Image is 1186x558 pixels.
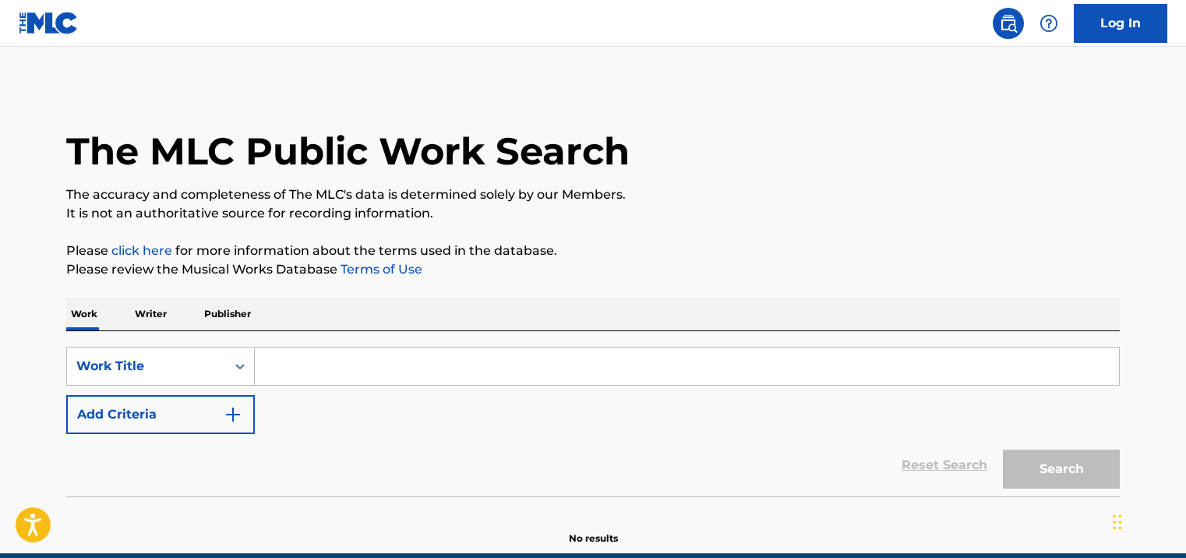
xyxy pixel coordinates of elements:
p: It is not an authoritative source for recording information. [66,204,1120,223]
p: No results [569,513,618,546]
p: The accuracy and completeness of The MLC's data is determined solely by our Members. [66,185,1120,204]
a: click here [111,243,172,258]
p: Work [66,298,102,330]
a: Log In [1074,4,1167,43]
p: Publisher [199,298,256,330]
div: Work Title [76,357,217,376]
a: Public Search [993,8,1024,39]
p: Please for more information about the terms used in the database. [66,242,1120,260]
p: Please review the Musical Works Database [66,260,1120,279]
img: 9d2ae6d4665cec9f34b9.svg [224,405,242,424]
h1: The MLC Public Work Search [66,128,630,175]
p: Writer [130,298,171,330]
img: search [999,14,1018,33]
div: Drag [1113,499,1122,546]
button: Add Criteria [66,395,255,434]
iframe: Chat Widget [1108,483,1186,558]
img: help [1040,14,1058,33]
a: Terms of Use [337,262,422,277]
div: Help [1033,8,1064,39]
img: MLC Logo [19,12,79,34]
form: Search Form [66,347,1120,496]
